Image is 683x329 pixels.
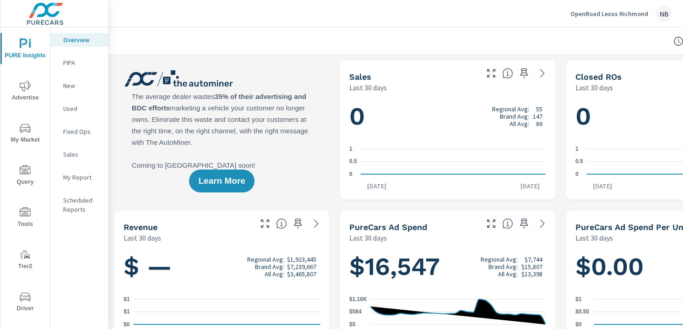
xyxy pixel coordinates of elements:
p: Brand Avg: [255,263,284,270]
span: Advertise [3,81,47,103]
text: 1 [575,146,579,152]
p: All Avg: [498,270,518,278]
span: Total cost of media for all PureCars channels for the selected dealership group over the selected... [502,218,513,229]
p: Brand Avg: [500,113,529,120]
p: My Report [63,173,101,182]
p: Regional Avg: [247,256,284,263]
p: Overview [63,35,101,44]
p: $15,807 [521,263,542,270]
span: Learn More [198,177,245,185]
span: Driver [3,291,47,314]
p: $7,239,667 [287,263,316,270]
p: Last 30 days [349,82,387,93]
div: Fixed Ops [50,125,108,138]
text: 1 [349,146,352,152]
p: $13,398 [521,270,542,278]
p: Last 30 days [575,82,613,93]
span: Save this to your personalized report [291,216,305,231]
text: $5 [349,321,356,328]
div: NB [656,5,672,22]
text: $1 [575,296,582,302]
div: New [50,79,108,93]
h5: PureCars Ad Spend [349,222,427,232]
p: $7,744 [525,256,542,263]
text: $0 [575,321,582,328]
text: $584 [349,309,362,315]
button: Learn More [189,170,254,192]
p: Last 30 days [124,232,161,243]
span: Save this to your personalized report [517,216,531,231]
h1: $16,547 [349,251,546,282]
a: See more details in report [535,216,550,231]
text: 0 [349,171,352,177]
p: Scheduled Reports [63,196,101,214]
h5: Sales [349,72,371,82]
span: Total sales revenue over the selected date range. [Source: This data is sourced from the dealer’s... [276,218,287,229]
text: $1 [124,296,130,302]
p: OpenRoad Lexus Richmond [570,10,648,18]
p: 55 [536,105,542,113]
a: See more details in report [535,66,550,81]
p: New [63,81,101,90]
h1: $ — [124,251,320,282]
text: $0 [124,321,130,328]
p: Used [63,104,101,113]
h1: 0 [349,101,546,132]
span: Tier2 [3,249,47,272]
p: Fixed Ops [63,127,101,136]
text: $1.16K [349,296,367,302]
div: My Report [50,170,108,184]
span: Save this to your personalized report [517,66,531,81]
p: Last 30 days [575,232,613,243]
text: $0.50 [575,309,589,315]
p: All Avg: [265,270,284,278]
text: 0.5 [349,159,357,165]
h5: Closed ROs [575,72,622,82]
span: Number of vehicles sold by the dealership over the selected date range. [Source: This data is sou... [502,68,513,79]
span: My Market [3,123,47,145]
a: See more details in report [309,216,324,231]
p: 86 [536,120,542,127]
div: PIPA [50,56,108,70]
span: PURE Insights [3,38,47,61]
span: Query [3,165,47,187]
p: [DATE] [586,181,618,191]
p: Last 30 days [349,232,387,243]
button: Make Fullscreen [484,216,499,231]
p: 147 [533,113,542,120]
p: All Avg: [510,120,529,127]
h5: Revenue [124,222,157,232]
p: $3,465,807 [287,270,316,278]
text: 0.5 [575,159,583,165]
p: [DATE] [361,181,393,191]
div: Used [50,102,108,115]
p: Brand Avg: [488,263,518,270]
div: Scheduled Reports [50,193,108,216]
p: PIPA [63,58,101,67]
button: Make Fullscreen [484,66,499,81]
p: Regional Avg: [492,105,529,113]
button: Make Fullscreen [258,216,272,231]
text: 0 [575,171,579,177]
p: [DATE] [514,181,546,191]
p: Regional Avg: [481,256,518,263]
text: $1 [124,309,130,315]
p: $1,923,445 [287,256,316,263]
p: Sales [63,150,101,159]
span: Tools [3,207,47,230]
div: Overview [50,33,108,47]
div: Sales [50,148,108,161]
